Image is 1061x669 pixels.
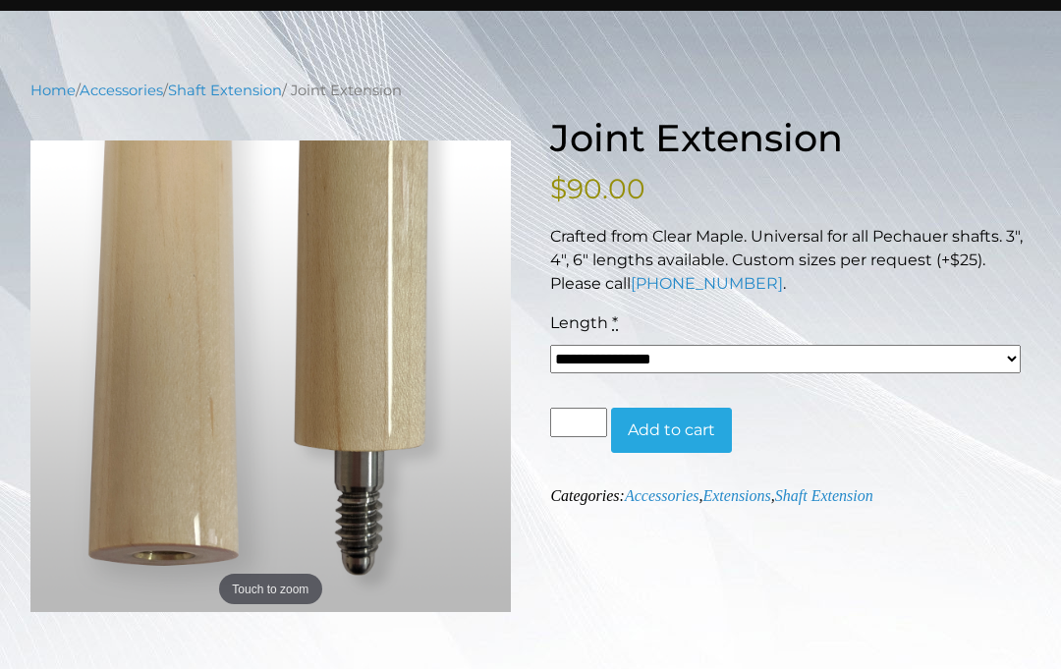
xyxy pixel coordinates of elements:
[550,225,1031,296] p: Crafted from Clear Maple. Universal for all Pechauer shafts. 3″, 4″, 6″ lengths available. Custom...
[550,313,608,332] span: Length
[612,313,618,332] abbr: required
[550,172,567,205] span: $
[611,408,732,453] button: Add to cart
[168,82,282,99] a: Shaft Extension
[550,172,645,205] bdi: 90.00
[631,274,783,293] a: [PHONE_NUMBER]
[30,140,511,613] img: shaft-extension-1.png
[550,408,607,437] input: Product quantity
[702,487,770,504] a: Extensions
[775,487,873,504] a: Shaft Extension
[80,82,163,99] a: Accessories
[625,487,699,504] a: Accessories
[550,487,872,504] span: Categories: , ,
[30,140,511,613] a: Touch to zoom
[550,116,1031,161] h1: Joint Extension
[30,82,76,99] a: Home
[30,80,1031,101] nav: Breadcrumb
